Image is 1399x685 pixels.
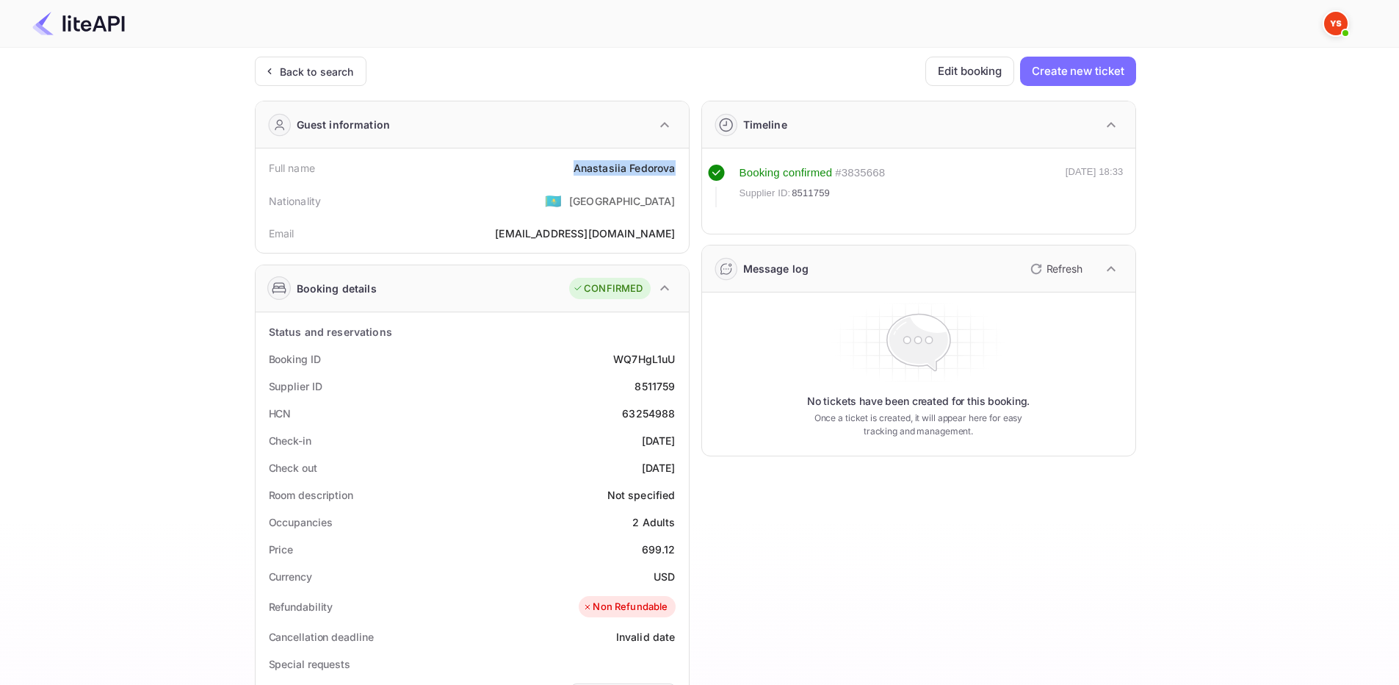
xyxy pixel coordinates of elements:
div: [EMAIL_ADDRESS][DOMAIN_NAME] [495,226,675,241]
div: HCN [269,406,292,421]
div: Check-in [269,433,311,448]
span: Supplier ID: [740,186,791,201]
p: Refresh [1046,261,1082,276]
div: Room description [269,487,353,503]
div: Cancellation deadline [269,629,374,645]
div: Price [269,542,294,557]
img: Yandex Support [1324,12,1348,35]
div: Check out [269,460,317,476]
div: Booking ID [269,351,321,367]
div: Timeline [743,117,787,132]
div: Booking confirmed [740,165,833,182]
div: Invalid date [616,629,676,645]
div: Nationality [269,193,322,209]
div: [DATE] [642,460,676,476]
div: Non Refundable [582,600,668,614]
div: Full name [269,160,315,176]
button: Refresh [1022,257,1088,281]
div: Email [269,226,294,241]
div: 699.12 [642,542,676,557]
div: Guest information [297,117,391,132]
div: USD [654,569,675,584]
div: [DATE] [642,433,676,448]
div: 63254988 [622,406,675,421]
div: Status and reservations [269,324,392,340]
div: Supplier ID [269,379,322,394]
div: WQ7HgL1uU [613,351,675,367]
button: Create new ticket [1020,57,1135,86]
div: CONFIRMED [573,281,643,296]
div: 8511759 [635,379,675,394]
div: Booking details [297,281,377,296]
div: Anastasiia Fedorova [574,160,676,176]
span: 8511759 [792,186,830,201]
p: Once a ticket is created, it will appear here for easy tracking and management. [803,412,1035,438]
div: Message log [743,261,809,276]
div: Occupancies [269,514,333,530]
span: United States [545,187,562,214]
button: Edit booking [925,57,1014,86]
img: LiteAPI Logo [32,12,125,35]
div: Refundability [269,599,333,614]
div: [DATE] 18:33 [1066,165,1124,207]
div: Currency [269,569,312,584]
div: Back to search [280,64,354,79]
div: # 3835668 [835,165,885,182]
div: Special requests [269,656,350,672]
div: 2 Adults [632,514,675,530]
div: Not specified [607,487,676,503]
div: [GEOGRAPHIC_DATA] [569,193,676,209]
p: No tickets have been created for this booking. [807,394,1030,409]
